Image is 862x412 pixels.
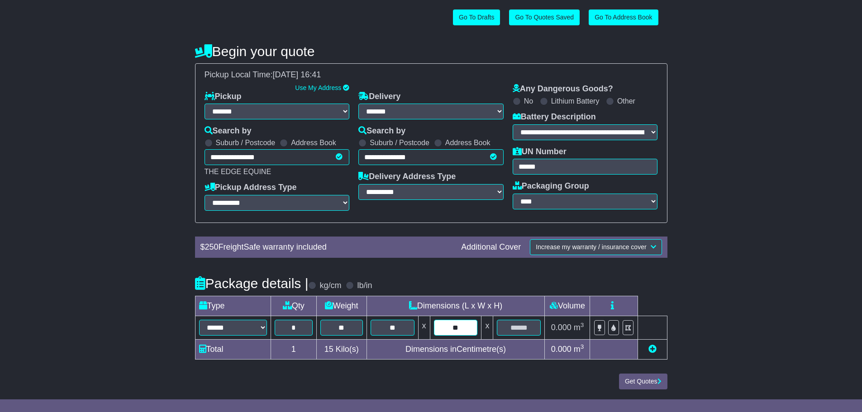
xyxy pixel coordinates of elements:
[358,172,456,182] label: Delivery Address Type
[589,9,658,25] a: Go To Address Book
[196,242,457,252] div: $ FreightSafe warranty included
[273,70,321,79] span: [DATE] 16:41
[200,70,662,80] div: Pickup Local Time:
[545,296,590,316] td: Volume
[195,276,309,291] h4: Package details |
[291,138,336,147] label: Address Book
[367,339,545,359] td: Dimensions in Centimetre(s)
[319,281,341,291] label: kg/cm
[271,296,316,316] td: Qty
[358,126,405,136] label: Search by
[551,97,600,105] label: Lithium Battery
[513,112,596,122] label: Battery Description
[617,97,635,105] label: Other
[316,296,367,316] td: Weight
[551,323,571,332] span: 0.000
[357,281,372,291] label: lb/in
[453,9,500,25] a: Go To Drafts
[216,138,276,147] label: Suburb / Postcode
[581,343,584,350] sup: 3
[358,92,400,102] label: Delivery
[536,243,646,251] span: Increase my warranty / insurance cover
[205,126,252,136] label: Search by
[509,9,580,25] a: Go To Quotes Saved
[205,183,297,193] label: Pickup Address Type
[295,84,341,91] a: Use My Address
[195,296,271,316] td: Type
[513,181,589,191] label: Packaging Group
[513,147,567,157] label: UN Number
[648,345,657,354] a: Add new item
[205,242,219,251] span: 250
[195,339,271,359] td: Total
[574,345,584,354] span: m
[457,242,525,252] div: Additional Cover
[513,84,613,94] label: Any Dangerous Goods?
[367,296,545,316] td: Dimensions (L x W x H)
[524,97,533,105] label: No
[445,138,491,147] label: Address Book
[271,339,316,359] td: 1
[205,92,242,102] label: Pickup
[574,323,584,332] span: m
[481,316,493,339] td: x
[530,239,662,255] button: Increase my warranty / insurance cover
[370,138,429,147] label: Suburb / Postcode
[581,322,584,328] sup: 3
[418,316,430,339] td: x
[195,44,667,59] h4: Begin your quote
[316,339,367,359] td: Kilo(s)
[551,345,571,354] span: 0.000
[205,168,271,175] span: THE EDGE EQUINE
[324,345,333,354] span: 15
[619,374,667,389] button: Get Quotes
